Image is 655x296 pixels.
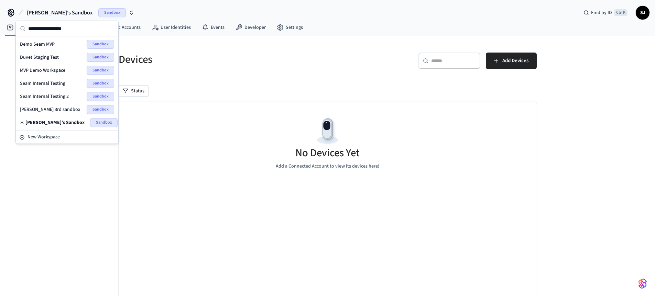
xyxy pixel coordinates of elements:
[25,119,85,126] span: [PERSON_NAME]'s Sandbox
[486,53,537,69] button: Add Devices
[87,79,114,88] span: Sandbox
[636,7,649,19] span: SJ
[87,92,114,101] span: Sandbox
[636,6,649,20] button: SJ
[119,53,324,67] h5: Devices
[20,67,65,74] span: MVP Demo Workspace
[295,146,360,160] h5: No Devices Yet
[614,9,627,16] span: Ctrl K
[502,56,528,65] span: Add Devices
[196,21,230,34] a: Events
[90,118,118,127] span: Sandbox
[27,9,93,17] span: [PERSON_NAME]'s Sandbox
[1,21,37,34] a: Devices
[20,93,69,100] span: Seam Internal Testing 2
[20,80,65,87] span: Seam Internal Testing
[230,21,271,34] a: Developer
[591,9,612,16] span: Find by ID
[20,106,80,113] span: [PERSON_NAME] 3rd sandbox
[87,53,114,62] span: Sandbox
[20,54,59,61] span: Duvet Staging Test
[638,278,647,289] img: SeamLogoGradient.69752ec5.svg
[146,21,196,34] a: User Identities
[17,132,118,143] button: New Workspace
[28,134,60,141] span: New Workspace
[20,41,55,48] span: Demo Seam MVP
[87,66,114,75] span: Sandbox
[16,36,118,130] div: Suggestions
[119,86,149,96] button: Status
[312,116,343,147] img: Devices Empty State
[98,8,126,17] span: Sandbox
[578,7,633,19] div: Find by IDCtrl K
[276,163,379,170] p: Add a Connected Account to view its devices here!
[87,105,114,114] span: Sandbox
[271,21,308,34] a: Settings
[87,40,114,49] span: Sandbox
